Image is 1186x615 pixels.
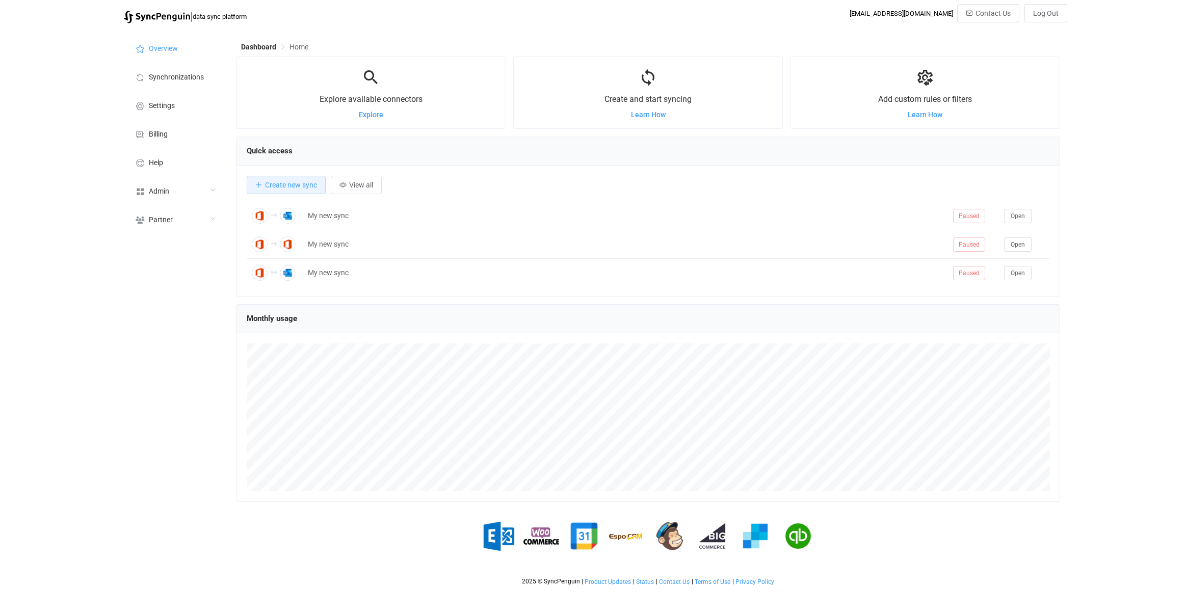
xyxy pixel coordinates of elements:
[732,578,734,585] span: |
[692,578,693,585] span: |
[149,73,204,82] span: Synchronizations
[149,159,163,167] span: Help
[878,94,972,104] span: Add custom rules or filters
[850,10,953,17] div: [EMAIL_ADDRESS][DOMAIN_NAME]
[359,111,383,119] a: Explore
[247,314,297,323] span: Monthly usage
[735,578,774,585] span: Privacy Policy
[582,578,583,585] span: |
[149,102,175,110] span: Settings
[636,578,654,585] a: Status
[190,9,193,23] span: |
[124,119,226,148] a: Billing
[566,518,602,554] img: google.png
[241,43,276,51] span: Dashboard
[584,578,631,585] a: Product Updates
[656,578,657,585] span: |
[124,91,226,119] a: Settings
[695,578,730,585] span: Terms of Use
[331,176,382,194] button: View all
[976,9,1011,17] span: Contact Us
[149,188,169,196] span: Admin
[737,518,773,554] img: sendgrid.png
[652,518,688,554] img: mailchimp.png
[149,45,178,53] span: Overview
[481,518,516,554] img: exchange.png
[124,148,226,176] a: Help
[320,94,423,104] span: Explore available connectors
[241,43,308,50] div: Breadcrumb
[957,4,1019,22] button: Contact Us
[604,94,692,104] span: Create and start syncing
[1024,4,1067,22] button: Log Out
[609,518,645,554] img: espo-crm.png
[658,578,690,585] a: Contact Us
[124,9,247,23] a: |data sync platform
[349,181,373,189] span: View all
[694,578,731,585] a: Terms of Use
[193,13,247,20] span: data sync platform
[247,146,293,155] span: Quick access
[289,43,308,51] span: Home
[124,11,190,23] img: syncpenguin.svg
[631,111,666,119] a: Learn How
[585,578,631,585] span: Product Updates
[780,518,816,554] img: quickbooks.png
[124,62,226,91] a: Synchronizations
[1033,9,1059,17] span: Log Out
[735,578,775,585] a: Privacy Policy
[247,176,326,194] button: Create new sync
[149,216,173,224] span: Partner
[633,578,635,585] span: |
[523,518,559,554] img: woo-commerce.png
[149,130,168,139] span: Billing
[695,518,730,554] img: big-commerce.png
[124,34,226,62] a: Overview
[636,578,654,585] span: Status
[522,578,580,585] span: 2025 © SyncPenguin
[265,181,317,189] span: Create new sync
[908,111,942,119] a: Learn How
